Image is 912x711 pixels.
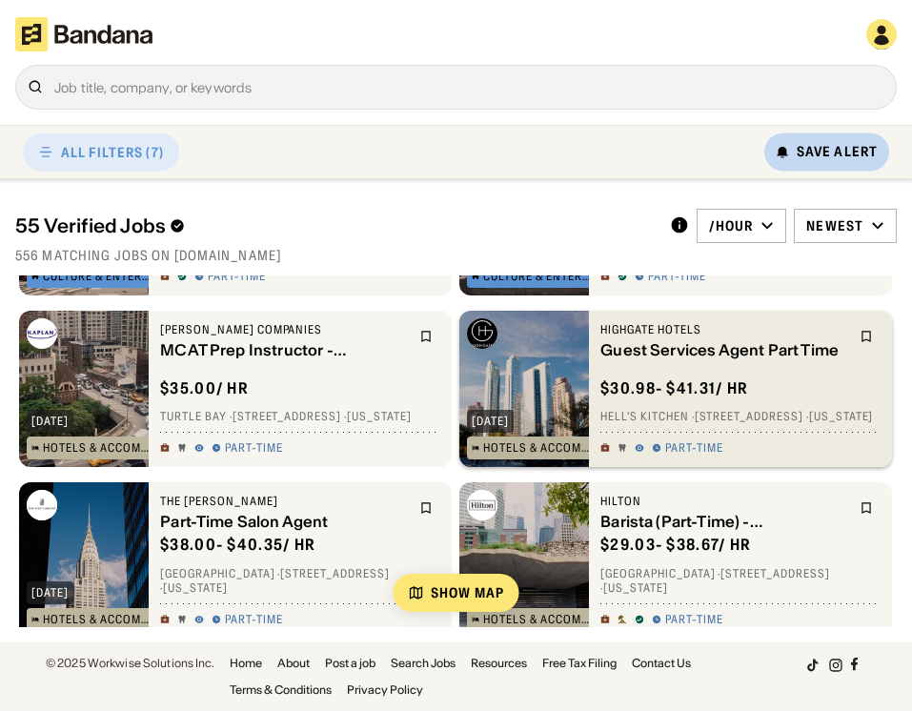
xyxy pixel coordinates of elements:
[160,377,249,397] div: $ 35.00 / hr
[160,494,408,509] div: The [PERSON_NAME]
[797,143,878,160] div: Save Alert
[277,658,310,669] a: About
[160,340,408,358] div: MCAT Prep Instructor - [GEOGRAPHIC_DATA]
[600,409,881,424] div: Hell's Kitchen · [STREET_ADDRESS] · [US_STATE]
[160,322,408,337] div: [PERSON_NAME] Companies
[600,322,848,337] div: Highgate Hotels
[483,614,592,625] div: Hotels & Accommodation
[806,217,863,234] div: Newest
[15,214,655,237] div: 55 Verified Jobs
[27,490,57,520] img: The Ritz-Carlton logo
[632,658,691,669] a: Contact Us
[431,586,504,599] div: Show Map
[160,512,408,530] div: Part-Time Salon Agent
[472,416,509,427] div: [DATE]
[43,442,152,454] div: Hotels & Accommodation
[208,269,266,284] div: Part-time
[709,217,754,234] div: /hour
[160,535,315,555] div: $ 38.00 - $40.35 / hr
[31,587,69,599] div: [DATE]
[225,612,283,627] div: Part-time
[347,684,423,696] a: Privacy Policy
[648,269,706,284] div: Part-time
[15,275,896,627] div: grid
[31,416,69,427] div: [DATE]
[15,247,897,264] div: 556 matching jobs on [DOMAIN_NAME]
[600,535,751,555] div: $ 29.03 - $38.67 / hr
[467,318,497,349] img: Highgate Hotels logo
[61,145,164,158] div: ALL FILTERS (7)
[665,440,723,456] div: Part-time
[600,494,848,509] div: Hilton
[54,80,884,94] div: Job title, company, or keywords
[43,271,152,282] div: Culture & Entertainment
[665,612,723,627] div: Part-time
[27,318,57,349] img: Kaplan Companies logo
[160,566,440,596] div: [GEOGRAPHIC_DATA] · [STREET_ADDRESS] · [US_STATE]
[43,614,152,625] div: Hotels & Accommodation
[600,377,748,397] div: $ 30.98 - $41.31 / hr
[467,490,497,520] img: Hilton logo
[225,440,283,456] div: Part-time
[600,340,848,358] div: Guest Services Agent Part Time
[230,684,332,696] a: Terms & Conditions
[46,658,214,669] div: © 2025 Workwise Solutions Inc.
[600,566,881,596] div: [GEOGRAPHIC_DATA] · [STREET_ADDRESS] · [US_STATE]
[483,271,592,282] div: Culture & Entertainment
[391,658,456,669] a: Search Jobs
[471,658,527,669] a: Resources
[15,17,152,51] img: Bandana logotype
[325,658,375,669] a: Post a job
[230,658,262,669] a: Home
[600,512,848,530] div: Barista (Part-Time) - [PERSON_NAME] [US_STATE][GEOGRAPHIC_DATA]
[483,442,592,454] div: Hotels & Accommodation
[542,658,617,669] a: Free Tax Filing
[160,409,440,424] div: Turtle Bay · [STREET_ADDRESS] · [US_STATE]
